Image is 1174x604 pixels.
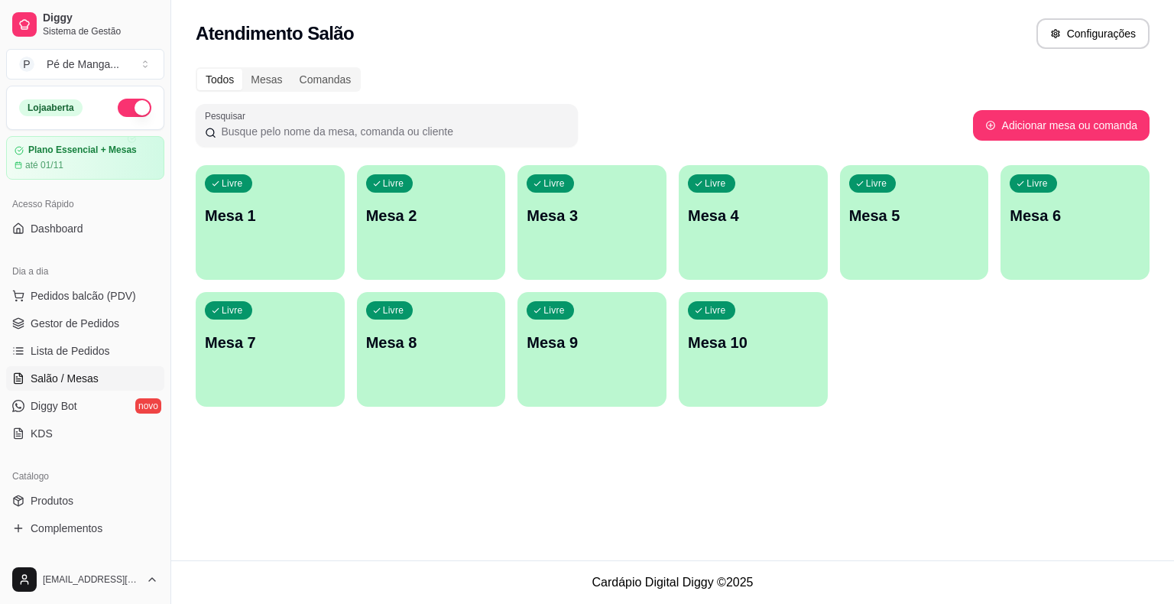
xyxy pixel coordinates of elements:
span: [EMAIL_ADDRESS][DOMAIN_NAME] [43,573,140,586]
button: LivreMesa 5 [840,165,989,280]
button: LivreMesa 10 [679,292,828,407]
p: Livre [383,304,404,317]
span: P [19,57,34,72]
p: Livre [383,177,404,190]
p: Mesa 3 [527,205,657,226]
div: Pé de Manga ... [47,57,119,72]
p: Mesa 10 [688,332,819,353]
span: Sistema de Gestão [43,25,158,37]
button: LivreMesa 6 [1000,165,1150,280]
button: [EMAIL_ADDRESS][DOMAIN_NAME] [6,561,164,598]
button: Configurações [1036,18,1150,49]
a: Salão / Mesas [6,366,164,391]
a: Produtos [6,489,164,513]
article: Plano Essencial + Mesas [28,145,137,156]
span: Complementos [31,521,102,536]
div: Catálogo [6,464,164,489]
p: Livre [222,304,243,317]
button: LivreMesa 2 [357,165,506,280]
input: Pesquisar [216,124,569,139]
p: Livre [222,177,243,190]
footer: Cardápio Digital Diggy © 2025 [171,560,1174,604]
p: Livre [705,177,726,190]
a: Plano Essencial + Mesasaté 01/11 [6,136,164,180]
button: LivreMesa 8 [357,292,506,407]
span: KDS [31,426,53,441]
p: Mesa 9 [527,332,657,353]
a: KDS [6,421,164,446]
button: Alterar Status [118,99,151,117]
span: Diggy Bot [31,398,77,414]
label: Pesquisar [205,109,251,122]
p: Mesa 2 [366,205,497,226]
div: Comandas [291,69,360,90]
a: Diggy Botnovo [6,394,164,418]
a: Lista de Pedidos [6,339,164,363]
p: Mesa 4 [688,205,819,226]
button: LivreMesa 3 [517,165,666,280]
p: Livre [1026,177,1048,190]
span: Pedidos balcão (PDV) [31,288,136,304]
button: LivreMesa 1 [196,165,345,280]
button: Select a team [6,49,164,80]
span: Salão / Mesas [31,371,99,386]
div: Dia a dia [6,259,164,284]
p: Mesa 1 [205,205,336,226]
span: Produtos [31,493,73,508]
a: Dashboard [6,216,164,241]
button: LivreMesa 4 [679,165,828,280]
span: Diggy [43,11,158,25]
p: Mesa 5 [849,205,980,226]
div: Mesas [242,69,290,90]
a: Gestor de Pedidos [6,311,164,336]
a: DiggySistema de Gestão [6,6,164,43]
button: LivreMesa 9 [517,292,666,407]
p: Livre [866,177,887,190]
p: Mesa 8 [366,332,497,353]
button: Adicionar mesa ou comanda [973,110,1150,141]
button: Pedidos balcão (PDV) [6,284,164,308]
span: Lista de Pedidos [31,343,110,359]
span: Dashboard [31,221,83,236]
button: LivreMesa 7 [196,292,345,407]
p: Livre [543,304,565,317]
a: Complementos [6,516,164,541]
article: até 01/11 [25,159,63,171]
div: Loja aberta [19,99,83,116]
div: Acesso Rápido [6,192,164,216]
p: Livre [705,304,726,317]
p: Mesa 7 [205,332,336,353]
div: Todos [197,69,242,90]
p: Livre [543,177,565,190]
span: Gestor de Pedidos [31,316,119,331]
h2: Atendimento Salão [196,21,354,46]
p: Mesa 6 [1010,205,1140,226]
